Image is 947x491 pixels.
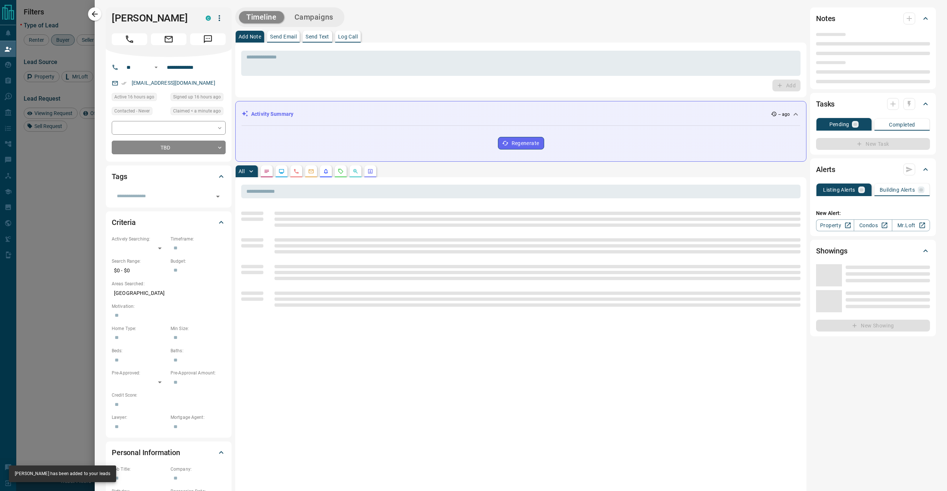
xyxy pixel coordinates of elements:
[293,168,299,174] svg: Calls
[112,93,167,103] div: Mon Oct 13 2025
[892,219,930,231] a: Mr.Loft
[829,122,849,127] p: Pending
[151,33,186,45] span: Email
[816,98,835,110] h2: Tasks
[816,242,930,260] div: Showings
[112,444,226,461] div: Personal Information
[112,265,167,277] p: $0 - $0
[778,111,790,118] p: -- ago
[171,258,226,265] p: Budget:
[112,171,127,182] h2: Tags
[152,63,161,72] button: Open
[323,168,329,174] svg: Listing Alerts
[112,325,167,332] p: Home Type:
[171,414,226,421] p: Mortgage Agent:
[171,107,226,117] div: Tue Oct 14 2025
[171,93,226,103] div: Mon Oct 13 2025
[171,347,226,354] p: Baths:
[279,168,284,174] svg: Lead Browsing Activity
[338,34,358,39] p: Log Call
[112,236,167,242] p: Actively Searching:
[112,33,147,45] span: Call
[239,11,284,23] button: Timeline
[132,80,215,86] a: [EMAIL_ADDRESS][DOMAIN_NAME]
[114,107,150,115] span: Contacted - Never
[112,466,167,472] p: Job Title:
[114,93,154,101] span: Active 16 hours ago
[816,10,930,27] div: Notes
[338,168,344,174] svg: Requests
[173,93,221,101] span: Signed up 16 hours ago
[270,34,297,39] p: Send Email
[306,34,329,39] p: Send Text
[112,168,226,185] div: Tags
[112,280,226,287] p: Areas Searched:
[112,216,136,228] h2: Criteria
[171,325,226,332] p: Min Size:
[112,414,167,421] p: Lawyer:
[889,122,915,127] p: Completed
[242,107,800,121] div: Activity Summary-- ago
[816,13,835,24] h2: Notes
[112,12,195,24] h1: [PERSON_NAME]
[498,137,544,149] button: Regenerate
[112,213,226,231] div: Criteria
[816,95,930,113] div: Tasks
[367,168,373,174] svg: Agent Actions
[112,303,226,310] p: Motivation:
[880,187,915,192] p: Building Alerts
[112,370,167,376] p: Pre-Approved:
[854,219,892,231] a: Condos
[816,245,847,257] h2: Showings
[823,187,855,192] p: Listing Alerts
[173,107,221,115] span: Claimed < a minute ago
[112,141,226,154] div: TBD
[251,110,293,118] p: Activity Summary
[816,209,930,217] p: New Alert:
[171,370,226,376] p: Pre-Approval Amount:
[171,236,226,242] p: Timeframe:
[239,34,261,39] p: Add Note
[112,447,180,458] h2: Personal Information
[213,191,223,202] button: Open
[264,168,270,174] svg: Notes
[190,33,226,45] span: Message
[15,468,110,480] div: [PERSON_NAME] has been added to your leads
[112,258,167,265] p: Search Range:
[287,11,341,23] button: Campaigns
[816,164,835,175] h2: Alerts
[816,161,930,178] div: Alerts
[308,168,314,174] svg: Emails
[112,347,167,354] p: Beds:
[121,81,127,86] svg: Email Verified
[112,392,226,398] p: Credit Score:
[171,466,226,472] p: Company:
[816,219,854,231] a: Property
[353,168,358,174] svg: Opportunities
[206,16,211,21] div: condos.ca
[112,287,226,299] p: [GEOGRAPHIC_DATA]
[239,169,245,174] p: All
